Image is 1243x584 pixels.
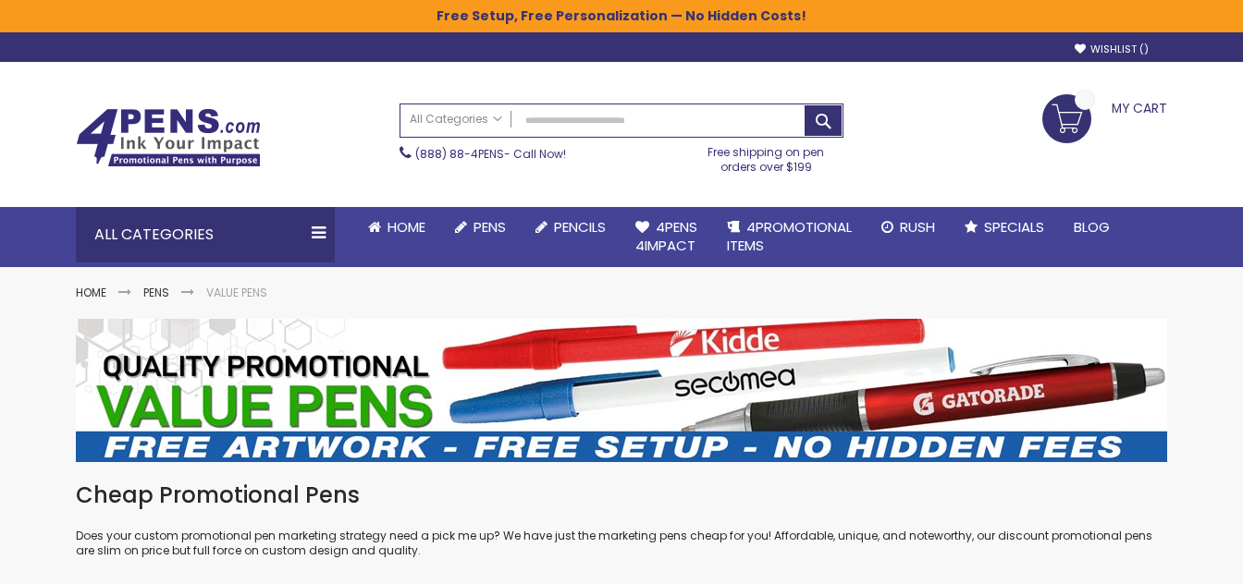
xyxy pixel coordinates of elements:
span: Pens [474,217,506,237]
strong: Value Pens [206,285,267,300]
div: Free shipping on pen orders over $199 [689,138,844,175]
span: Specials [984,217,1044,237]
h1: Cheap Promotional Pens [76,481,1167,510]
a: Pencils [521,207,621,248]
a: Blog [1059,207,1125,248]
span: Rush [900,217,935,237]
span: - Call Now! [415,146,566,162]
a: Wishlist [1075,43,1149,56]
a: (888) 88-4PENS [415,146,504,162]
div: Does your custom promotional pen marketing strategy need a pick me up? We have just the marketing... [76,481,1167,559]
a: Pens [440,207,521,248]
span: 4Pens 4impact [635,217,697,255]
span: 4PROMOTIONAL ITEMS [727,217,852,255]
a: Rush [867,207,950,248]
a: 4PROMOTIONALITEMS [712,207,867,267]
a: Pens [143,285,169,300]
a: 4Pens4impact [621,207,712,267]
a: Specials [950,207,1059,248]
span: Pencils [554,217,606,237]
img: Value Pens [76,319,1167,462]
span: All Categories [410,112,502,127]
span: Blog [1074,217,1110,237]
div: All Categories [76,207,335,262]
a: Home [76,285,106,300]
a: All Categories [400,104,511,135]
img: 4Pens Custom Pens and Promotional Products [76,108,261,167]
a: Home [353,207,440,248]
span: Home [388,217,425,237]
